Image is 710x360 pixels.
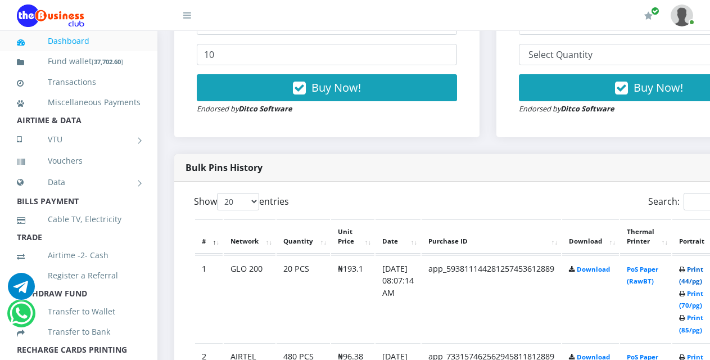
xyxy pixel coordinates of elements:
td: ₦193.1 [331,255,374,343]
a: Transfer to Wallet [17,299,141,325]
i: Renew/Upgrade Subscription [644,11,653,20]
strong: Bulk Pins History [186,161,263,174]
strong: Ditco Software [238,103,292,114]
th: Quantity: activate to sort column ascending [277,219,330,254]
td: 1 [195,255,223,343]
img: User [671,4,693,26]
a: PoS Paper (RawBT) [627,265,658,286]
td: [DATE] 08:07:14 AM [376,255,420,343]
td: app_593811144281257453612889 [422,255,561,343]
a: Miscellaneous Payments [17,89,141,115]
a: Print (44/pg) [679,265,703,286]
span: Buy Now! [634,80,683,95]
th: Date: activate to sort column ascending [376,219,420,254]
a: Cable TV, Electricity [17,206,141,232]
a: Chat for support [10,308,33,327]
small: [ ] [92,57,123,66]
a: Airtime -2- Cash [17,242,141,268]
a: Dashboard [17,28,141,54]
a: Transactions [17,69,141,95]
th: Download: activate to sort column ascending [562,219,619,254]
b: 37,702.60 [94,57,121,66]
a: Print (85/pg) [679,313,703,334]
span: Buy Now! [311,80,361,95]
small: Endorsed by [519,103,614,114]
a: Register a Referral [17,263,141,289]
a: VTU [17,125,141,154]
button: Buy Now! [197,74,457,101]
strong: Ditco Software [560,103,614,114]
th: Purchase ID: activate to sort column ascending [422,219,561,254]
th: Unit Price: activate to sort column ascending [331,219,374,254]
a: Download [577,265,610,273]
td: GLO 200 [224,255,275,343]
small: Endorsed by [197,103,292,114]
select: Showentries [217,193,259,210]
label: Show entries [194,193,289,210]
input: Enter Quantity [197,44,457,65]
a: Chat for support [8,281,35,300]
a: Data [17,168,141,196]
td: 20 PCS [277,255,330,343]
a: Print (70/pg) [679,289,703,310]
a: Vouchers [17,148,141,174]
th: Thermal Printer: activate to sort column ascending [620,219,671,254]
img: Logo [17,4,84,27]
a: Fund wallet[37,702.60] [17,48,141,75]
span: Renew/Upgrade Subscription [651,7,659,15]
th: #: activate to sort column descending [195,219,223,254]
a: Transfer to Bank [17,319,141,345]
th: Network: activate to sort column ascending [224,219,275,254]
